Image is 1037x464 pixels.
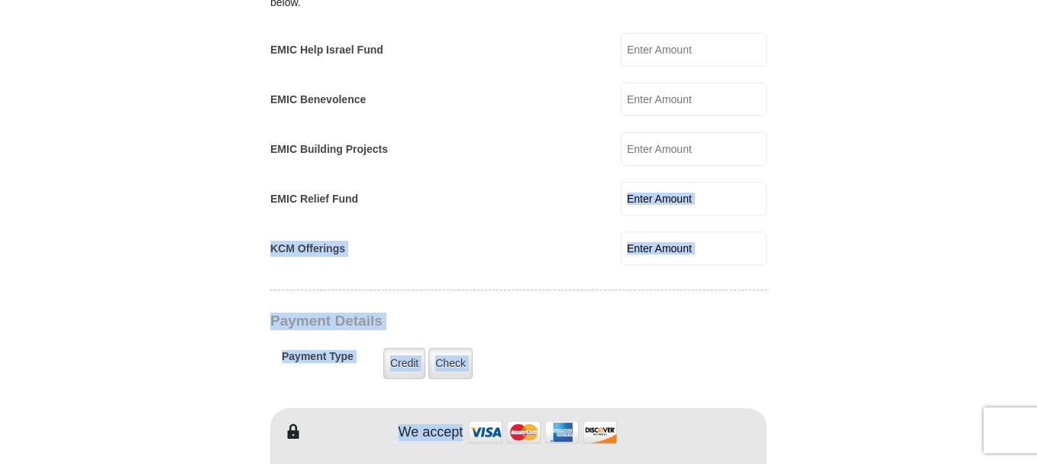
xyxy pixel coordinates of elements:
[383,348,425,379] label: Credit
[428,348,473,379] label: Check
[467,416,619,449] img: credit cards accepted
[270,191,358,207] label: EMIC Relief Fund
[270,141,388,157] label: EMIC Building Projects
[270,313,660,330] h3: Payment Details
[399,424,464,441] h4: We accept
[270,42,383,58] label: EMIC Help Israel Fund
[621,83,767,116] input: Enter Amount
[282,350,354,371] h5: Payment Type
[270,241,345,257] label: KCM Offerings
[621,132,767,166] input: Enter Amount
[621,33,767,67] input: Enter Amount
[270,92,366,108] label: EMIC Benevolence
[621,232,767,265] input: Enter Amount
[621,182,767,216] input: Enter Amount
